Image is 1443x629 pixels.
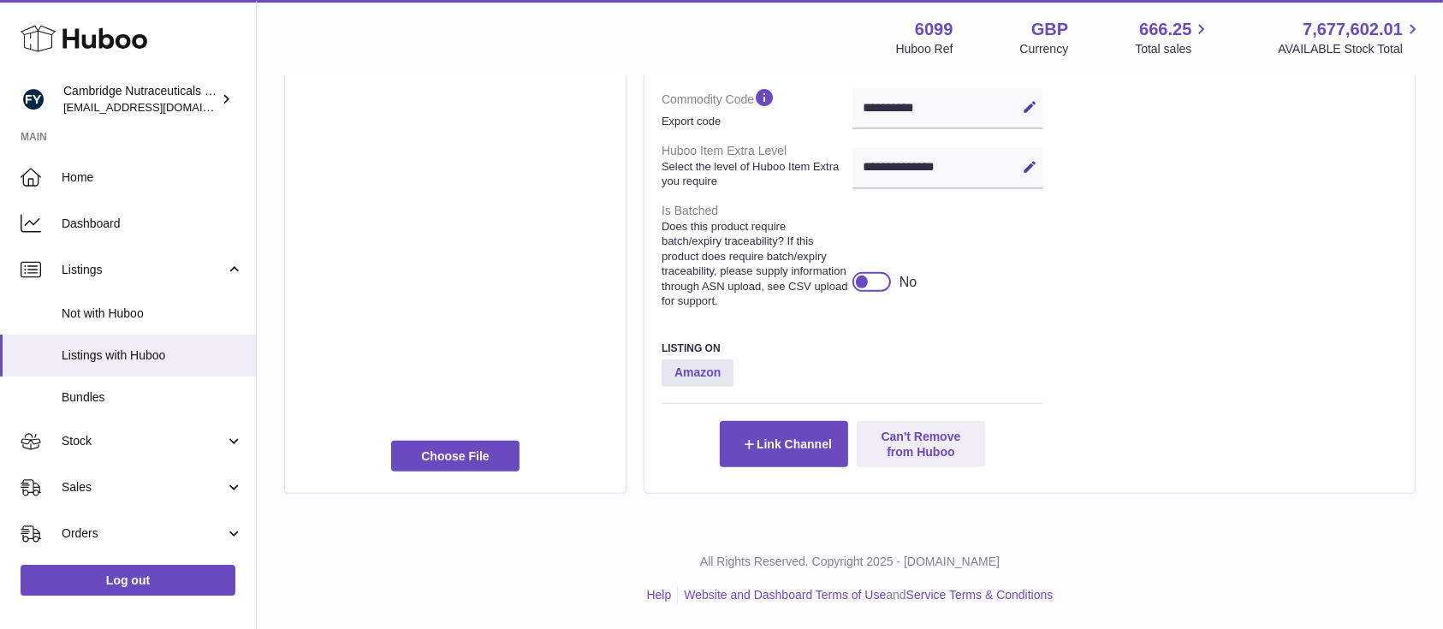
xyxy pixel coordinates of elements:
span: AVAILABLE Stock Total [1278,41,1422,57]
span: [EMAIL_ADDRESS][DOMAIN_NAME] [63,100,252,114]
dt: Is Batched [662,196,852,316]
button: Can't Remove from Huboo [857,421,985,467]
a: Service Terms & Conditions [906,588,1054,602]
div: Cambridge Nutraceuticals Ltd [63,83,217,116]
strong: Export code [662,114,848,129]
strong: Amazon [662,359,733,387]
div: Currency [1020,41,1069,57]
strong: GBP [1031,18,1068,41]
dt: Huboo Item Extra Level [662,136,852,196]
strong: Does this product require batch/expiry traceability? If this product does require batch/expiry tr... [662,219,848,309]
img: internalAdmin-6099@internal.huboo.com [21,86,46,112]
span: Orders [62,525,225,542]
span: 666.25 [1139,18,1191,41]
span: Dashboard [62,216,243,232]
p: All Rights Reserved. Copyright 2025 - [DOMAIN_NAME] [270,554,1429,570]
span: Listings [62,262,225,278]
button: Link Channel [720,421,848,467]
div: No [900,273,917,292]
span: 7,677,602.01 [1303,18,1403,41]
span: Not with Huboo [62,306,243,322]
a: Log out [21,565,235,596]
span: Stock [62,433,225,449]
a: 666.25 Total sales [1135,18,1211,57]
strong: 6099 [915,18,953,41]
span: Bundles [62,389,243,406]
span: Home [62,169,243,186]
div: Huboo Ref [896,41,953,57]
span: Sales [62,479,225,495]
strong: Select the level of Huboo Item Extra you require [662,159,848,189]
li: and [678,587,1053,603]
a: 7,677,602.01 AVAILABLE Stock Total [1278,18,1422,57]
span: Choose File [391,441,520,472]
h3: Listing On [662,341,1043,355]
span: Total sales [1135,41,1211,57]
a: Website and Dashboard Terms of Use [684,588,886,602]
a: Help [647,588,672,602]
span: Listings with Huboo [62,347,243,364]
dt: Commodity Code [662,80,852,136]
